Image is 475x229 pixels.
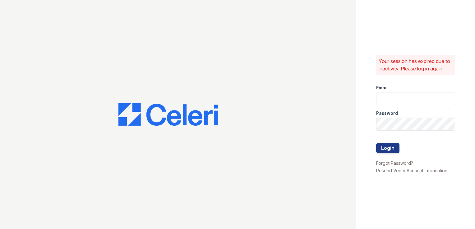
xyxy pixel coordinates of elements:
[376,168,447,173] a: Resend Verify Account Information
[379,57,453,72] p: Your session has expired due to inactivity. Please log in again.
[376,160,413,166] a: Forgot Password?
[376,110,398,116] label: Password
[376,85,388,91] label: Email
[376,143,399,153] button: Login
[118,103,218,126] img: CE_Logo_Blue-a8612792a0a2168367f1c8372b55b34899dd931a85d93a1a3d3e32e68fde9ad4.png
